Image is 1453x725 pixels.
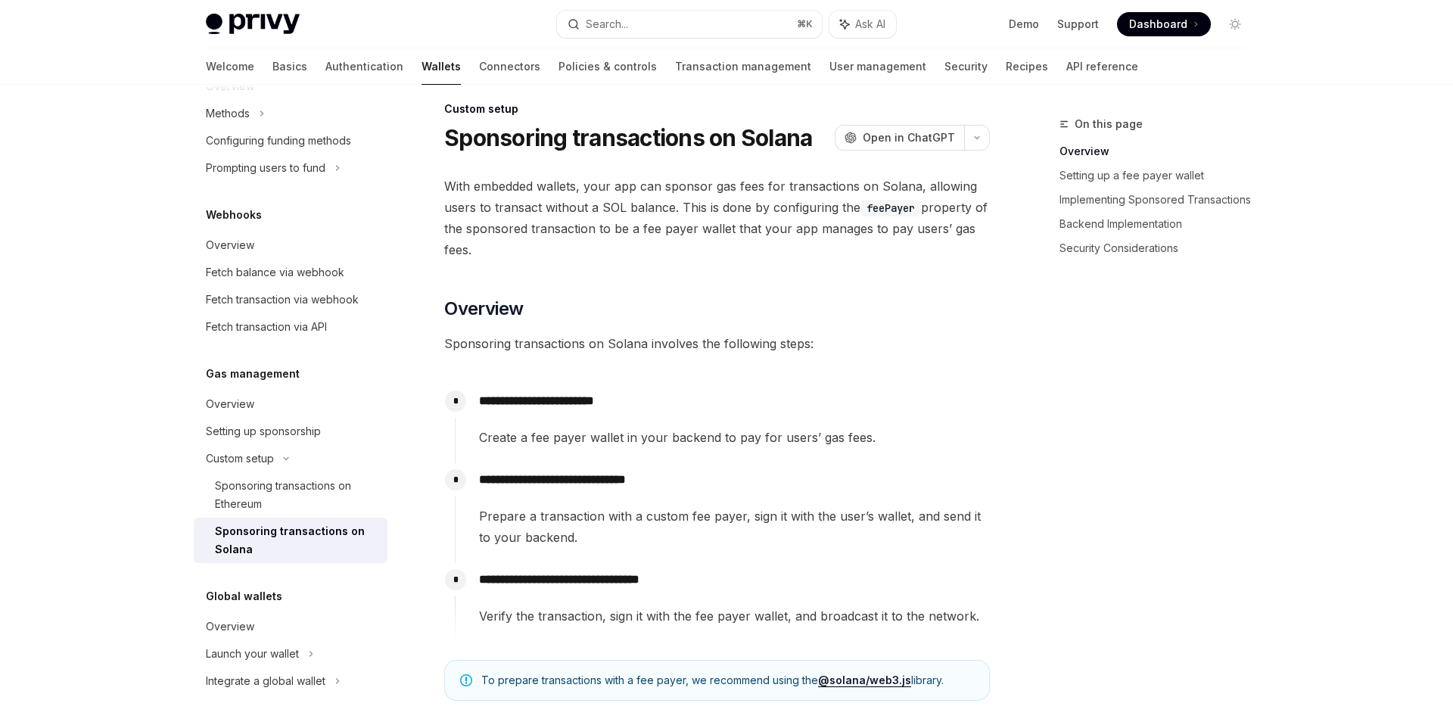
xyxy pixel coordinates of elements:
h5: Gas management [206,365,300,383]
div: Sponsoring transactions on Ethereum [215,477,378,513]
a: Welcome [206,48,254,85]
span: Create a fee payer wallet in your backend to pay for users’ gas fees. [479,427,989,448]
span: Prepare a transaction with a custom fee payer, sign it with the user’s wallet, and send it to you... [479,506,989,548]
span: Sponsoring transactions on Solana involves the following steps: [444,333,990,354]
span: On this page [1075,115,1143,133]
a: Connectors [479,48,540,85]
a: Overview [1059,139,1259,163]
a: Security [944,48,988,85]
a: Support [1057,17,1099,32]
div: Prompting users to fund [206,159,325,177]
div: Launch your wallet [206,645,299,663]
a: Recipes [1006,48,1048,85]
a: API reference [1066,48,1138,85]
span: ⌘ K [797,18,813,30]
a: @solana/web3.js [818,674,911,687]
code: feePayer [860,200,921,216]
div: Overview [206,236,254,254]
a: Configuring funding methods [194,127,387,154]
h5: Global wallets [206,587,282,605]
button: Open in ChatGPT [835,125,964,151]
a: Overview [194,232,387,259]
a: Dashboard [1117,12,1211,36]
a: Fetch transaction via webhook [194,286,387,313]
a: Implementing Sponsored Transactions [1059,188,1259,212]
span: Overview [444,297,523,321]
a: Sponsoring transactions on Ethereum [194,472,387,518]
span: Ask AI [855,17,885,32]
a: Security Considerations [1059,236,1259,260]
a: Sponsoring transactions on Solana [194,518,387,563]
div: Setting up sponsorship [206,422,321,440]
div: Custom setup [206,450,274,468]
div: Configuring funding methods [206,132,351,150]
button: Toggle dark mode [1223,12,1247,36]
button: Ask AI [829,11,896,38]
h5: Webhooks [206,206,262,224]
a: Policies & controls [558,48,657,85]
div: Search... [586,15,628,33]
div: Methods [206,104,250,123]
div: Custom setup [444,101,990,117]
a: Authentication [325,48,403,85]
a: Demo [1009,17,1039,32]
div: Fetch transaction via webhook [206,291,359,309]
a: Setting up sponsorship [194,418,387,445]
a: Backend Implementation [1059,212,1259,236]
a: Setting up a fee payer wallet [1059,163,1259,188]
a: Wallets [422,48,461,85]
span: Open in ChatGPT [863,130,955,145]
a: Basics [272,48,307,85]
img: light logo [206,14,300,35]
svg: Note [460,674,472,686]
div: Sponsoring transactions on Solana [215,522,378,559]
a: Fetch transaction via API [194,313,387,341]
div: Fetch balance via webhook [206,263,344,282]
a: User management [829,48,926,85]
a: Overview [194,391,387,418]
h1: Sponsoring transactions on Solana [444,124,812,151]
button: Search...⌘K [557,11,822,38]
span: Dashboard [1129,17,1187,32]
div: Integrate a global wallet [206,672,325,690]
a: Fetch balance via webhook [194,259,387,286]
span: To prepare transactions with a fee payer, we recommend using the library. [481,673,974,688]
a: Overview [194,613,387,640]
span: Verify the transaction, sign it with the fee payer wallet, and broadcast it to the network. [479,605,989,627]
div: Overview [206,618,254,636]
a: Transaction management [675,48,811,85]
div: Fetch transaction via API [206,318,327,336]
span: With embedded wallets, your app can sponsor gas fees for transactions on Solana, allowing users t... [444,176,990,260]
div: Overview [206,395,254,413]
